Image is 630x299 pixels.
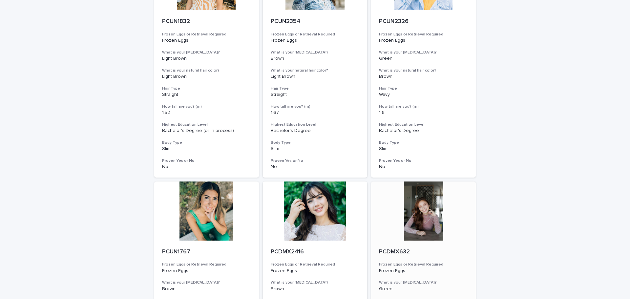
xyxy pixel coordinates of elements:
p: PCUN1832 [162,18,251,25]
h3: Hair Type [379,86,468,91]
h3: What is your natural hair color? [162,68,251,73]
h3: Frozen Eggs or Retrieval Required [162,262,251,267]
h3: Highest Education Level [271,122,360,127]
p: Slim [162,146,251,152]
p: Slim [271,146,360,152]
p: PCUN2354 [271,18,360,25]
h3: Proven Yes or No [271,158,360,163]
h3: What is your [MEDICAL_DATA]? [379,50,468,55]
p: Brown [271,286,360,292]
p: Light Brown [162,74,251,79]
p: 1.52 [162,110,251,116]
p: Frozen Eggs [379,38,468,43]
h3: What is your [MEDICAL_DATA]? [379,280,468,285]
h3: How tall are you? (m) [162,104,251,109]
h3: Frozen Eggs or Retrieval Required [379,262,468,267]
p: Bachelor's Degree (or in process) [162,128,251,134]
h3: What is your [MEDICAL_DATA]? [271,280,360,285]
h3: Highest Education Level [162,122,251,127]
p: Wavy [379,92,468,97]
p: Light Brown [271,74,360,79]
h3: Proven Yes or No [379,158,468,163]
h3: Body Type [162,140,251,145]
h3: What is your [MEDICAL_DATA]? [162,50,251,55]
h3: Body Type [379,140,468,145]
p: PCDMX2416 [271,248,360,256]
h3: Hair Type [162,86,251,91]
h3: How tall are you? (m) [271,104,360,109]
p: Brown [162,286,251,292]
h3: Body Type [271,140,360,145]
h3: Frozen Eggs or Retrieval Required [271,32,360,37]
h3: What is your [MEDICAL_DATA]? [162,280,251,285]
h3: How tall are you? (m) [379,104,468,109]
p: Frozen Eggs [271,38,360,43]
p: Frozen Eggs [379,268,468,274]
p: Bachelor's Degree [271,128,360,134]
p: No [379,164,468,170]
p: No [271,164,360,170]
p: Slim [379,146,468,152]
p: 1.67 [271,110,360,116]
p: Green [379,56,468,61]
p: Frozen Eggs [271,268,360,274]
p: Straight [271,92,360,97]
h3: Hair Type [271,86,360,91]
p: PCDMX632 [379,248,468,256]
h3: Frozen Eggs or Retrieval Required [162,32,251,37]
p: No [162,164,251,170]
h3: What is your [MEDICAL_DATA]? [271,50,360,55]
p: Frozen Eggs [162,268,251,274]
p: Bachelor's Degree [379,128,468,134]
h3: Highest Education Level [379,122,468,127]
h3: Frozen Eggs or Retrieval Required [271,262,360,267]
p: Straight [162,92,251,97]
p: Brown [271,56,360,61]
p: PCUN2326 [379,18,468,25]
p: Light Brown [162,56,251,61]
h3: Proven Yes or No [162,158,251,163]
p: 1.6 [379,110,468,116]
p: Green [379,286,468,292]
h3: Frozen Eggs or Retrieval Required [379,32,468,37]
p: Frozen Eggs [162,38,251,43]
p: PCUN1767 [162,248,251,256]
p: Brown [379,74,468,79]
h3: What is your natural hair color? [271,68,360,73]
h3: What is your natural hair color? [379,68,468,73]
